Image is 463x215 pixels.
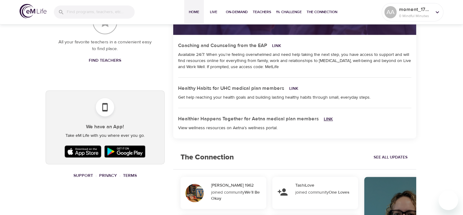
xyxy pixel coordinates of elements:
[226,9,248,15] span: On-Demand
[384,6,397,18] div: AA
[89,57,121,64] span: Find Teachers
[329,190,349,195] strong: One Loves
[73,173,93,178] a: Support
[178,125,412,131] div: View wellness resources on Aetna’s wellness portal.
[206,9,221,15] span: Live
[95,172,97,180] li: ·
[272,43,281,49] a: Link
[211,190,260,201] strong: We’ll Be Okay
[295,182,356,188] div: TashiLove
[324,116,333,122] a: Link
[103,144,147,159] img: Google Play Store
[373,154,407,161] span: See All Updates
[63,144,103,159] img: Apple App Store
[20,4,47,18] img: logo
[399,13,431,19] p: 0 Mindful Minutes
[86,55,124,66] a: Find Teachers
[51,124,159,130] h5: We have an App!
[46,172,165,180] nav: breadcrumb
[178,42,267,49] h5: Coaching and Counseling from the EAP
[307,9,337,15] span: The Connection
[276,9,302,15] span: 1% Challenge
[399,6,431,13] p: moment_1755278537
[372,153,409,162] a: See All Updates
[178,116,319,122] h5: Healthier Happens Together for Aetna medical plan members
[119,172,121,180] li: ·
[211,182,264,188] div: [PERSON_NAME] 1962
[173,146,241,169] h2: The Connection
[51,133,159,139] p: Take eM Life with you where ever you go.
[123,173,137,178] a: Terms
[178,85,284,92] h5: Healthy Habits for UHC medical plan members
[253,9,271,15] span: Teachers
[99,173,117,178] a: Privacy
[58,39,152,53] p: All your favorite teachers in a convienient easy to find place.
[295,189,354,195] div: joined community
[439,191,458,210] iframe: Button to launch messaging window
[187,9,201,15] span: Home
[178,94,412,100] div: Get help reaching your health goals and building lasting healthy habits through small, everyday s...
[178,52,412,70] div: Available 24/7. When you’re feeling overwhelmed and need help taking the next step, you have acce...
[211,189,262,202] div: joined community
[289,86,298,91] a: Link
[67,5,135,19] input: Find programs, teachers, etc...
